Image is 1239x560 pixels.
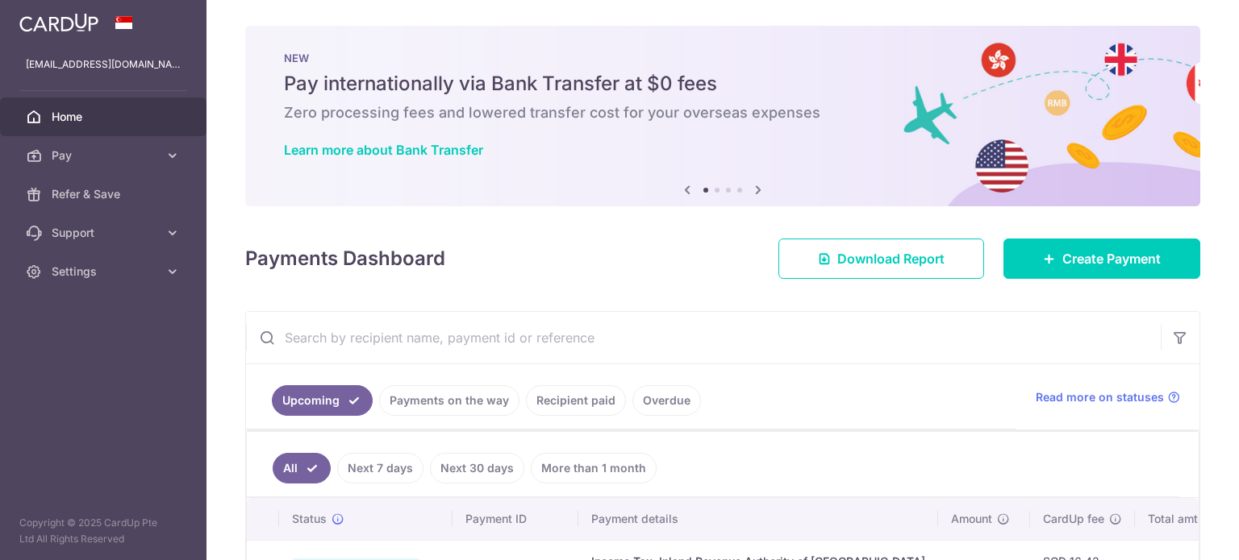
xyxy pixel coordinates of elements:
h5: Pay internationally via Bank Transfer at $0 fees [284,71,1162,97]
span: Home [52,109,158,125]
a: Learn more about Bank Transfer [284,142,483,158]
span: Settings [52,263,158,280]
p: NEW [284,52,1162,64]
a: Upcoming [272,385,373,416]
input: Search by recipient name, payment id or reference [246,312,1161,363]
span: CardUp fee [1043,511,1104,527]
a: Overdue [632,385,701,416]
span: Pay [52,147,158,164]
a: Payments on the way [379,385,519,416]
span: Download Report [837,249,945,268]
th: Payment details [578,498,938,540]
p: [EMAIL_ADDRESS][DOMAIN_NAME] [26,56,181,73]
a: More than 1 month [531,453,657,483]
span: Refer & Save [52,186,158,202]
span: Support [52,225,158,241]
img: Bank transfer banner [245,26,1200,206]
th: Payment ID [453,498,578,540]
span: Create Payment [1062,249,1161,268]
a: Next 30 days [430,453,524,483]
h4: Payments Dashboard [245,244,445,273]
span: Read more on statuses [1036,389,1164,405]
img: CardUp [19,13,98,32]
a: Read more on statuses [1036,389,1180,405]
a: Create Payment [1003,239,1200,279]
a: Download Report [778,239,984,279]
span: Amount [951,511,992,527]
a: Next 7 days [337,453,423,483]
h6: Zero processing fees and lowered transfer cost for your overseas expenses [284,103,1162,122]
span: Status [292,511,327,527]
span: Total amt. [1148,511,1201,527]
a: All [273,453,331,483]
a: Recipient paid [526,385,626,416]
